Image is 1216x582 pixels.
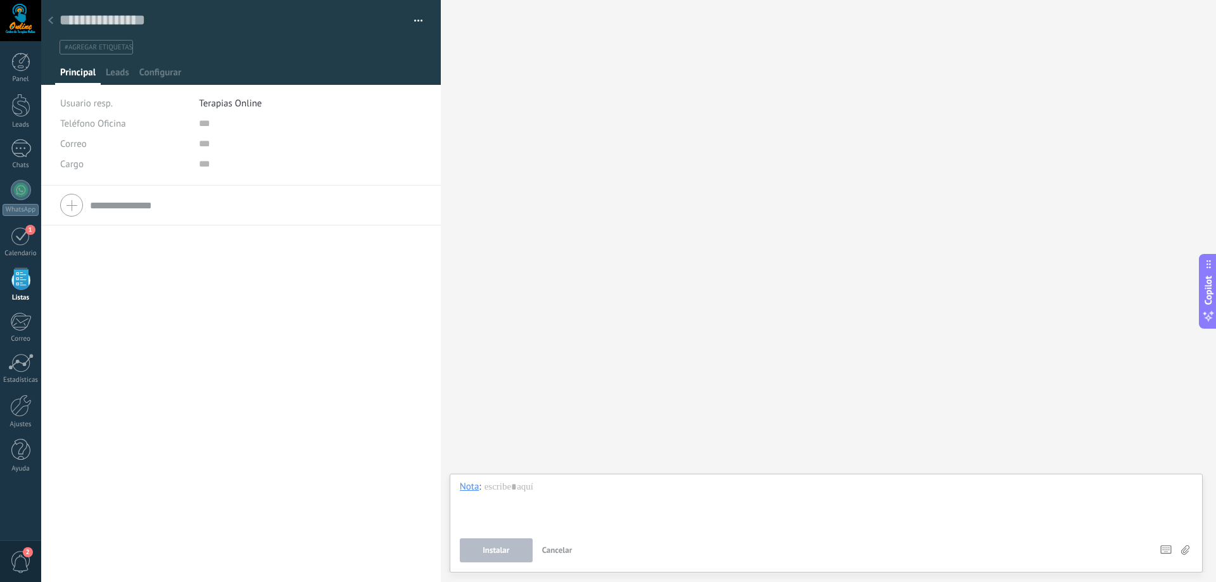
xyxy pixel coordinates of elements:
span: Instalar [483,546,509,555]
span: Leads [106,66,129,85]
div: Cargo [60,154,189,174]
button: Cancelar [537,538,578,562]
div: Leads [3,121,39,129]
span: : [479,481,481,493]
div: Ayuda [3,465,39,473]
div: Chats [3,161,39,170]
span: Usuario resp. [60,98,113,110]
span: 2 [23,547,33,557]
button: Teléfono Oficina [60,113,126,134]
div: Ajustes [3,421,39,429]
div: Usuario resp. [60,93,189,113]
span: Principal [60,66,96,85]
span: Correo [60,138,87,150]
div: Panel [3,75,39,84]
div: Correo [3,335,39,343]
span: #agregar etiquetas [65,43,132,52]
div: Calendario [3,250,39,258]
div: Estadísticas [3,376,39,384]
span: 1 [25,225,35,235]
span: Cargo [60,160,84,169]
button: Correo [60,134,87,154]
span: Copilot [1202,275,1215,305]
span: Cancelar [542,545,573,555]
span: Terapias Online [199,98,262,110]
button: Instalar [460,538,533,562]
div: WhatsApp [3,204,39,216]
div: Listas [3,294,39,302]
span: Teléfono Oficina [60,118,126,130]
span: Configurar [139,66,181,85]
